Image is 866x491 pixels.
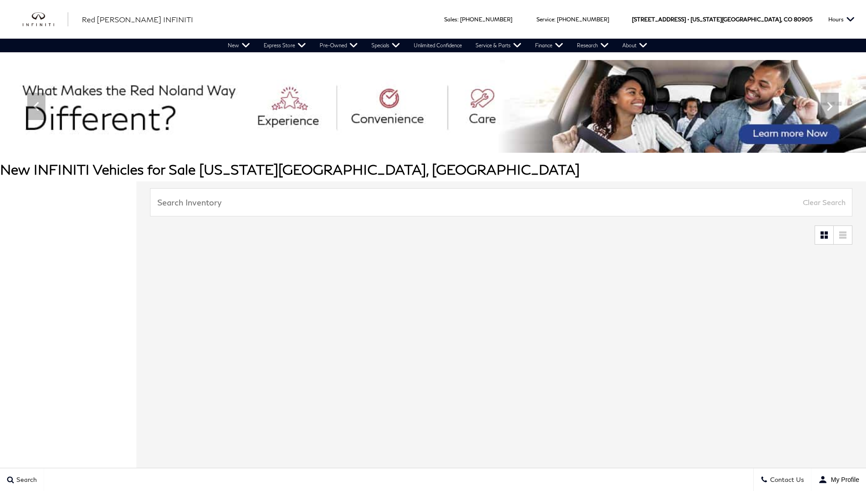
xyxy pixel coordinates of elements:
[82,14,193,25] a: Red [PERSON_NAME] INFINITI
[221,39,257,52] a: New
[313,39,365,52] a: Pre-Owned
[365,39,407,52] a: Specials
[444,16,457,23] span: Sales
[460,16,512,23] a: [PHONE_NUMBER]
[469,39,528,52] a: Service & Parts
[150,188,852,216] input: Search Inventory
[221,39,654,52] nav: Main Navigation
[82,15,193,24] span: Red [PERSON_NAME] INFINITI
[23,12,68,27] a: infiniti
[811,468,866,491] button: user-profile-menu
[407,39,469,52] a: Unlimited Confidence
[557,16,609,23] a: [PHONE_NUMBER]
[570,39,616,52] a: Research
[554,16,556,23] span: :
[616,39,654,52] a: About
[257,39,313,52] a: Express Store
[14,476,37,484] span: Search
[768,476,804,484] span: Contact Us
[457,16,459,23] span: :
[632,16,812,23] a: [STREET_ADDRESS] • [US_STATE][GEOGRAPHIC_DATA], CO 80905
[23,12,68,27] img: INFINITI
[528,39,570,52] a: Finance
[827,476,859,483] span: My Profile
[536,16,554,23] span: Service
